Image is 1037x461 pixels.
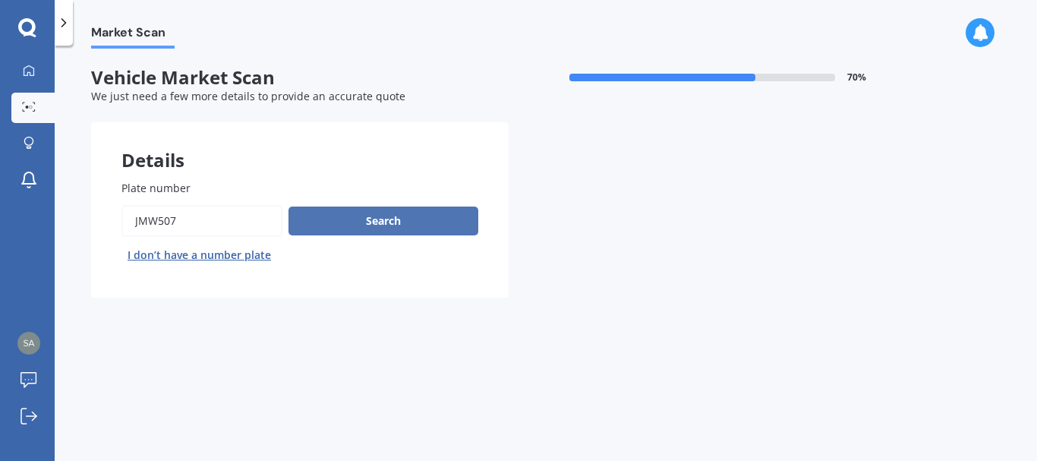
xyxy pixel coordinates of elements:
[91,67,509,89] span: Vehicle Market Scan
[288,207,478,235] button: Search
[91,25,175,46] span: Market Scan
[91,89,405,103] span: We just need a few more details to provide an accurate quote
[847,72,866,83] span: 70 %
[91,122,509,168] div: Details
[121,243,277,267] button: I don’t have a number plate
[121,205,282,237] input: Enter plate number
[17,332,40,355] img: fa68e1fab4024e800d5b989013b3ba32
[121,181,191,195] span: Plate number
